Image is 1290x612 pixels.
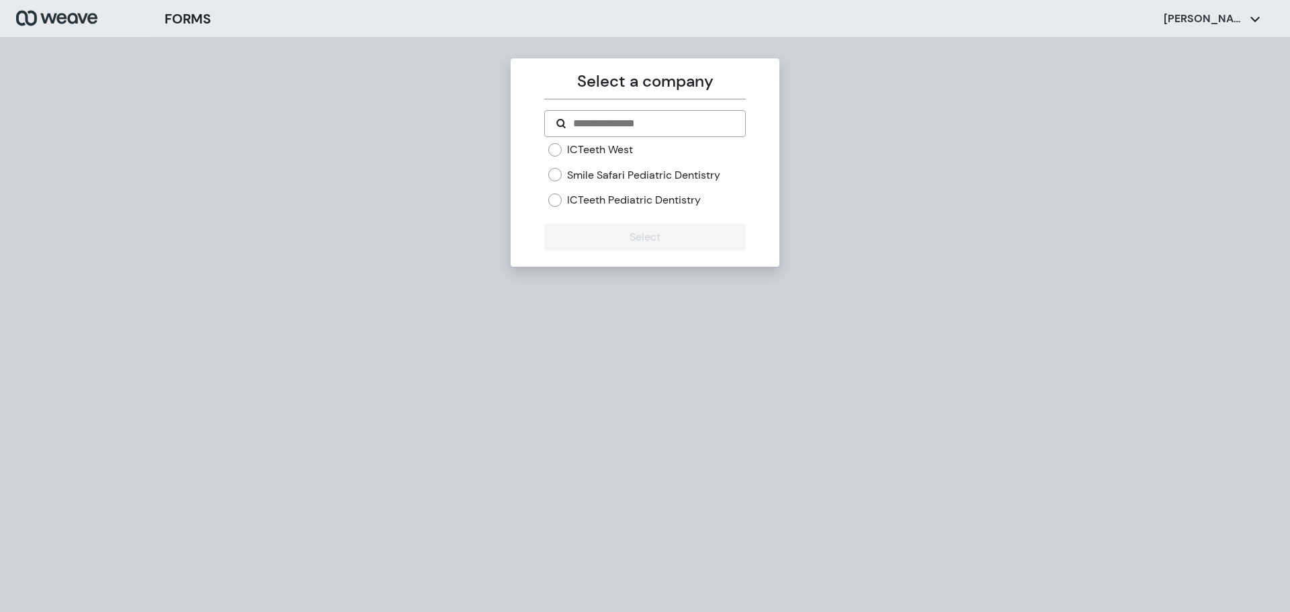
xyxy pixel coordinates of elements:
[1164,11,1244,26] p: [PERSON_NAME]
[544,224,745,251] button: Select
[572,116,734,132] input: Search
[544,69,745,93] p: Select a company
[165,9,211,29] h3: FORMS
[567,193,701,208] label: ICTeeth Pediatric Dentistry
[567,142,633,157] label: ICTeeth West
[567,168,720,183] label: Smile Safari Pediatric Dentistry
